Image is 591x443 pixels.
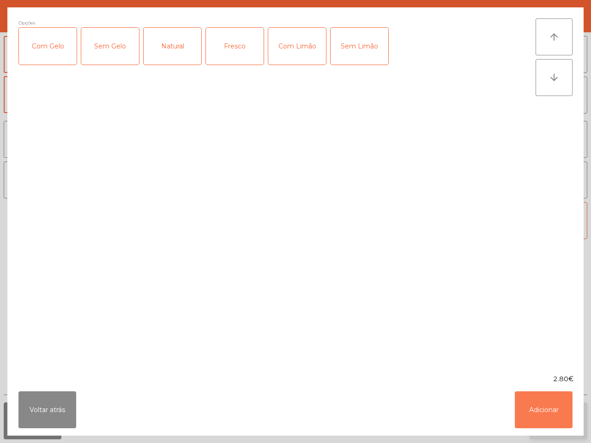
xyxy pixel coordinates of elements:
i: arrow_downward [549,72,560,83]
span: Opções [18,18,35,27]
button: Adicionar [515,391,573,428]
div: Sem Limão [331,28,388,65]
div: Fresco [206,28,264,65]
div: Sem Gelo [81,28,139,65]
i: arrow_upward [549,31,560,42]
button: arrow_downward [536,59,573,96]
div: Com Limão [268,28,326,65]
button: arrow_upward [536,18,573,55]
div: 2.80€ [7,374,584,384]
div: Natural [144,28,201,65]
button: Voltar atrás [18,391,76,428]
div: Com Gelo [19,28,77,65]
